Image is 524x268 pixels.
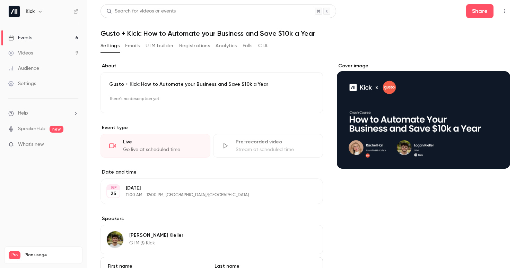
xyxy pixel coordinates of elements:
img: Logan Kieller [107,231,123,248]
span: new [50,126,63,133]
div: Logan Kieller[PERSON_NAME] KiellerGTM @ Kick [101,225,323,254]
div: Pre-recorded videoStream at scheduled time [213,134,323,158]
section: Cover image [337,62,510,169]
div: Settings [8,80,36,87]
img: Kick [9,6,20,17]
label: Date and time [101,169,323,176]
p: [PERSON_NAME] Kieller [129,232,183,239]
div: Pre-recorded video [236,139,314,145]
div: Events [8,34,32,41]
div: Live [123,139,202,145]
label: About [101,62,323,69]
p: There's no description yet [109,93,314,104]
a: SpeakerHub [18,125,45,133]
p: 11:00 AM - 12:00 PM, [GEOGRAPHIC_DATA]/[GEOGRAPHIC_DATA] [126,192,286,198]
div: Search for videos or events [106,8,176,15]
span: Plan usage [25,252,78,258]
p: 25 [111,190,116,197]
span: Help [18,110,28,117]
p: GTM @ Kick [129,240,183,246]
div: Videos [8,50,33,57]
button: Analytics [216,40,237,51]
div: Stream at scheduled time [236,146,314,153]
li: help-dropdown-opener [8,110,78,117]
p: Gusto + Kick: How to Automate your Business and Save $10k a Year [109,81,314,88]
button: CTA [258,40,268,51]
button: UTM builder [146,40,174,51]
div: Go live at scheduled time [123,146,202,153]
button: Settings [101,40,120,51]
button: Polls [243,40,253,51]
div: Audience [8,65,39,72]
p: [DATE] [126,185,286,192]
label: Speakers [101,215,323,222]
p: Event type [101,124,323,131]
div: LiveGo live at scheduled time [101,134,210,158]
h6: Kick [26,8,35,15]
div: SEP [107,185,120,190]
button: Share [466,4,494,18]
button: Registrations [179,40,210,51]
label: Cover image [337,62,510,69]
h1: Gusto + Kick: How to Automate your Business and Save $10k a Year [101,29,510,37]
button: Emails [125,40,140,51]
span: Pro [9,251,20,259]
span: What's new [18,141,44,148]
